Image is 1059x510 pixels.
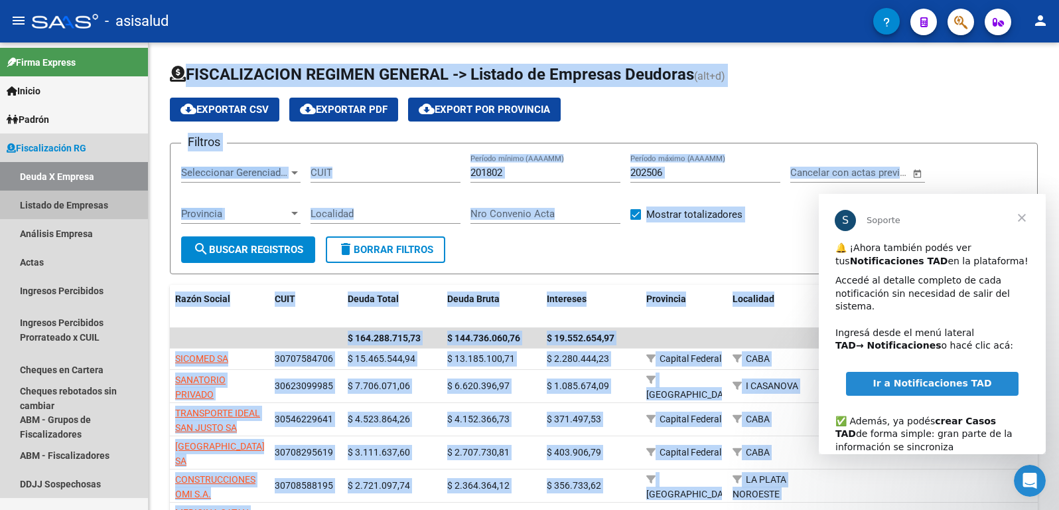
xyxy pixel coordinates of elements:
h3: Filtros [181,133,227,151]
span: 30708588195 [275,480,333,491]
span: $ 13.185.100,71 [447,353,515,364]
iframe: Intercom live chat mensaje [819,194,1046,454]
datatable-header-cell: Intereses [541,285,641,329]
div: ✅ Además, ya podés de forma simple: gran parte de la información se sincroniza automáticamente y ... [17,208,210,299]
span: $ 4.152.366,73 [447,414,510,424]
span: $ 4.523.864,26 [348,414,410,424]
span: $ 144.736.060,76 [447,333,520,343]
span: Localidad [733,294,774,304]
span: I CASANOVA [746,381,798,391]
span: CONSTRUCCIONES OMI S.A. [175,474,255,500]
span: Borrar Filtros [338,244,433,256]
datatable-header-cell: Deuda Total [342,285,442,329]
span: 30546229641 [275,414,333,424]
span: Buscar Registros [193,244,303,256]
span: FISCALIZACION REGIMEN GENERAL -> Listado de Empresas Deudoras [170,65,694,84]
span: Capital Federal [660,447,721,458]
span: Seleccionar Gerenciador [181,167,289,179]
span: Deuda Total [348,294,399,304]
span: Export por Provincia [419,104,550,116]
mat-icon: cloud_download [180,101,196,117]
span: Razón Social [175,294,230,304]
span: Provincia [646,294,686,304]
span: CUIT [275,294,295,304]
span: $ 19.552.654,97 [547,333,614,343]
span: 30708295619 [275,447,333,458]
span: Capital Federal [660,353,721,364]
span: Firma Express [7,55,76,70]
span: Inicio [7,84,40,98]
span: [GEOGRAPHIC_DATA] [646,389,736,400]
span: Mostrar totalizadores [646,207,742,222]
button: Borrar Filtros [326,236,445,263]
span: Exportar CSV [180,104,269,116]
span: [GEOGRAPHIC_DATA] [646,489,736,499]
span: $ 3.111.637,60 [348,447,410,458]
span: $ 2.721.097,74 [348,480,410,491]
span: $ 1.085.674,09 [547,381,609,391]
mat-icon: person [1032,13,1048,29]
datatable-header-cell: Deuda Bruta [442,285,541,329]
span: [GEOGRAPHIC_DATA] SA [175,441,265,467]
span: Fiscalización RG [7,141,86,155]
span: CABA [746,414,770,424]
button: Exportar PDF [289,98,398,122]
span: $ 356.733,62 [547,480,601,491]
mat-icon: menu [11,13,27,29]
mat-icon: cloud_download [419,101,435,117]
span: TRANSPORTE IDEAL SAN JUSTO SA [175,408,260,434]
span: $ 403.906,79 [547,447,601,458]
span: $ 2.280.444,23 [547,353,609,364]
span: (alt+d) [694,70,725,82]
button: Exportar CSV [170,98,279,122]
span: $ 371.497,53 [547,414,601,424]
span: $ 2.707.730,81 [447,447,510,458]
span: Deuda Bruta [447,294,500,304]
button: Export por Provincia [408,98,561,122]
button: Buscar Registros [181,236,315,263]
mat-icon: delete [338,241,354,257]
span: Padrón [7,112,49,127]
span: SICOMED SA [175,353,228,364]
span: SANATORIO PRIVADO [PERSON_NAME] S A [175,375,261,416]
datatable-header-cell: Razón Social [170,285,269,329]
iframe: Intercom live chat [1014,465,1046,497]
datatable-header-cell: Localidad [727,285,813,329]
datatable-header-cell: Teléfonos [813,285,913,329]
span: Provincia [181,208,289,220]
button: Open calendar [910,166,925,181]
span: $ 164.288.715,73 [348,333,421,343]
mat-icon: search [193,241,209,257]
span: $ 15.465.544,94 [348,353,415,364]
span: $ 6.620.396,97 [447,381,510,391]
span: $ 2.364.364,12 [447,480,510,491]
mat-icon: cloud_download [300,101,316,117]
span: Exportar PDF [300,104,388,116]
span: Capital Federal [660,414,721,424]
span: $ 7.706.071,06 [348,381,410,391]
span: CABA [746,447,770,458]
datatable-header-cell: CUIT [269,285,342,329]
span: CABA [746,353,770,364]
span: 30623099985 [275,381,333,391]
span: Intereses [547,294,587,304]
datatable-header-cell: Provincia [641,285,727,329]
span: - asisalud [105,7,169,36]
span: 30707584706 [275,353,333,364]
